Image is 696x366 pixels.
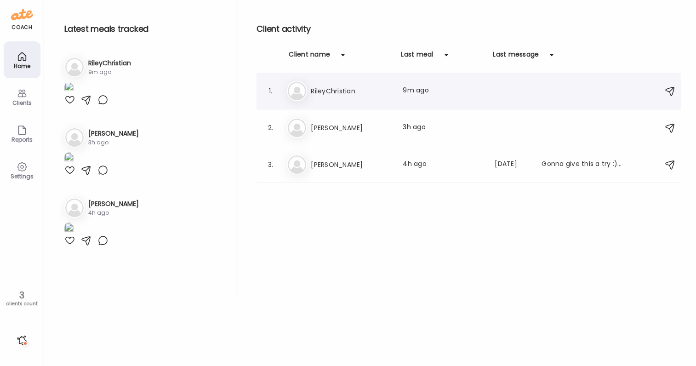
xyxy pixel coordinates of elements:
[3,290,40,301] div: 3
[403,86,484,97] div: 9m ago
[493,50,539,64] div: Last message
[542,159,622,170] div: Gonna give this a try :). Will see how it goes. Still looking around.
[3,301,40,307] div: clients count
[288,82,306,100] img: bg-avatar-default.svg
[64,82,74,94] img: images%2F0Y4bWpMhlRNX09ybTAqeUZ9kjce2%2FmpniLQwf8gn2wG0lVGZa%2FAnVJDgHxs338cEpTYnat_240
[88,129,139,138] h3: [PERSON_NAME]
[6,63,39,69] div: Home
[11,23,32,31] div: coach
[311,86,392,97] h3: RileyChristian
[11,7,33,22] img: ate
[311,159,392,170] h3: [PERSON_NAME]
[288,155,306,174] img: bg-avatar-default.svg
[6,100,39,106] div: Clients
[265,86,276,97] div: 1.
[88,138,139,147] div: 3h ago
[403,122,484,133] div: 3h ago
[289,50,330,64] div: Client name
[401,50,433,64] div: Last meal
[64,223,74,235] img: images%2F9m0wo3u4xiOiSyzKak2CrNyhZrr2%2F8Te6DOQylcORqByfVB3Q%2F39DhKi1CdzWwlVsExjXy_1080
[88,199,139,209] h3: [PERSON_NAME]
[65,199,84,217] img: bg-avatar-default.svg
[6,137,39,143] div: Reports
[288,119,306,137] img: bg-avatar-default.svg
[311,122,392,133] h3: [PERSON_NAME]
[6,173,39,179] div: Settings
[265,159,276,170] div: 3.
[65,58,84,76] img: bg-avatar-default.svg
[88,209,139,217] div: 4h ago
[495,159,531,170] div: [DATE]
[65,128,84,147] img: bg-avatar-default.svg
[265,122,276,133] div: 2.
[403,159,484,170] div: 4h ago
[64,152,74,165] img: images%2FaKA3qwz9oIT3bYHDbGi0vspnEph2%2F5uxhju6CbwZCl6EwRbIb%2F7BAdpWqlETOO1fWOfUmG_1080
[88,68,131,76] div: 9m ago
[64,22,223,36] h2: Latest meals tracked
[88,58,131,68] h3: RileyChristian
[257,22,681,36] h2: Client activity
